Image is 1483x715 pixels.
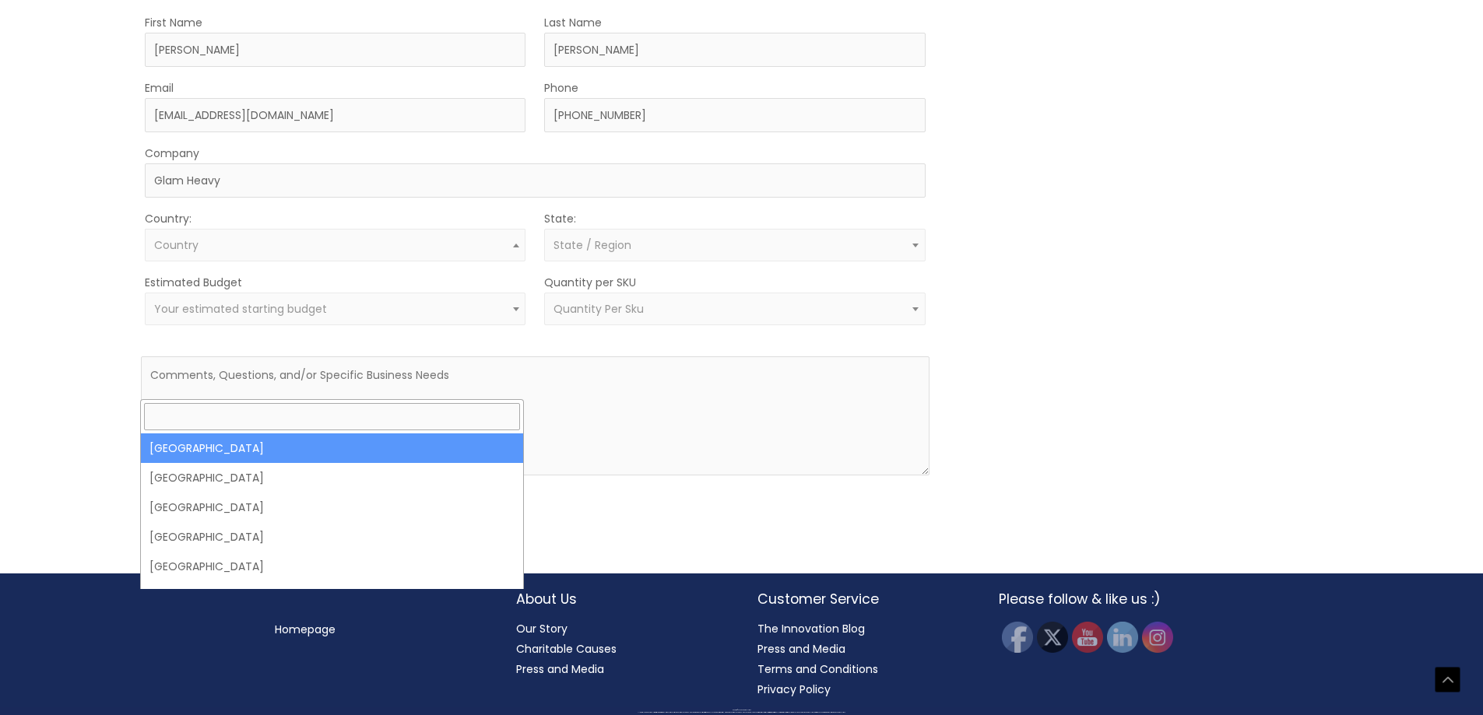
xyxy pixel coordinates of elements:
span: Country [154,237,199,253]
li: [GEOGRAPHIC_DATA] [141,463,523,492]
label: Email [145,80,174,96]
a: The Innovation Blog [757,621,865,636]
li: [GEOGRAPHIC_DATA] [141,552,523,581]
input: Enter Your Email [145,98,525,132]
a: Terms and Conditions [757,661,878,677]
a: Our Story [516,621,568,636]
nav: Customer Service [757,619,968,699]
img: Twitter [1037,622,1068,653]
nav: About Us [516,619,726,679]
li: [GEOGRAPHIC_DATA] [141,522,523,552]
img: Facebook [1002,622,1033,653]
h2: About Us [516,589,726,609]
label: Phone [544,80,578,96]
span: State / Region [553,237,631,253]
label: Quantity per SKU [544,275,636,290]
span: Quantity Per Sku [553,301,644,317]
label: Country: [145,211,192,226]
span: Cosmetic Solutions [741,710,751,710]
input: Enter Your Phone Number [544,98,925,132]
div: All material on this Website, including design, text, images, logos and sounds, are owned by Cosm... [27,712,1456,713]
input: Company Name [145,163,925,198]
a: Charitable Causes [516,641,617,657]
nav: Menu [275,619,485,640]
input: First Name [145,33,525,67]
div: Copyright © 2025 [27,710,1456,711]
li: [GEOGRAPHIC_DATA] [141,581,523,611]
label: Last Name [544,15,602,30]
a: Homepage [275,622,336,637]
label: Company [145,145,199,161]
label: First Name [145,15,202,30]
li: [GEOGRAPHIC_DATA] [141,492,523,522]
a: Press and Media [757,641,845,657]
h2: Please follow & like us :) [999,589,1209,609]
span: Your estimated starting budget [154,301,327,317]
input: Last Name [544,33,925,67]
li: [GEOGRAPHIC_DATA] [141,433,523,463]
label: Estimated Budget [145,275,242,290]
a: Privacy Policy [757,682,831,697]
a: Press and Media [516,661,604,677]
h2: Customer Service [757,589,968,609]
label: State: [544,211,576,226]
